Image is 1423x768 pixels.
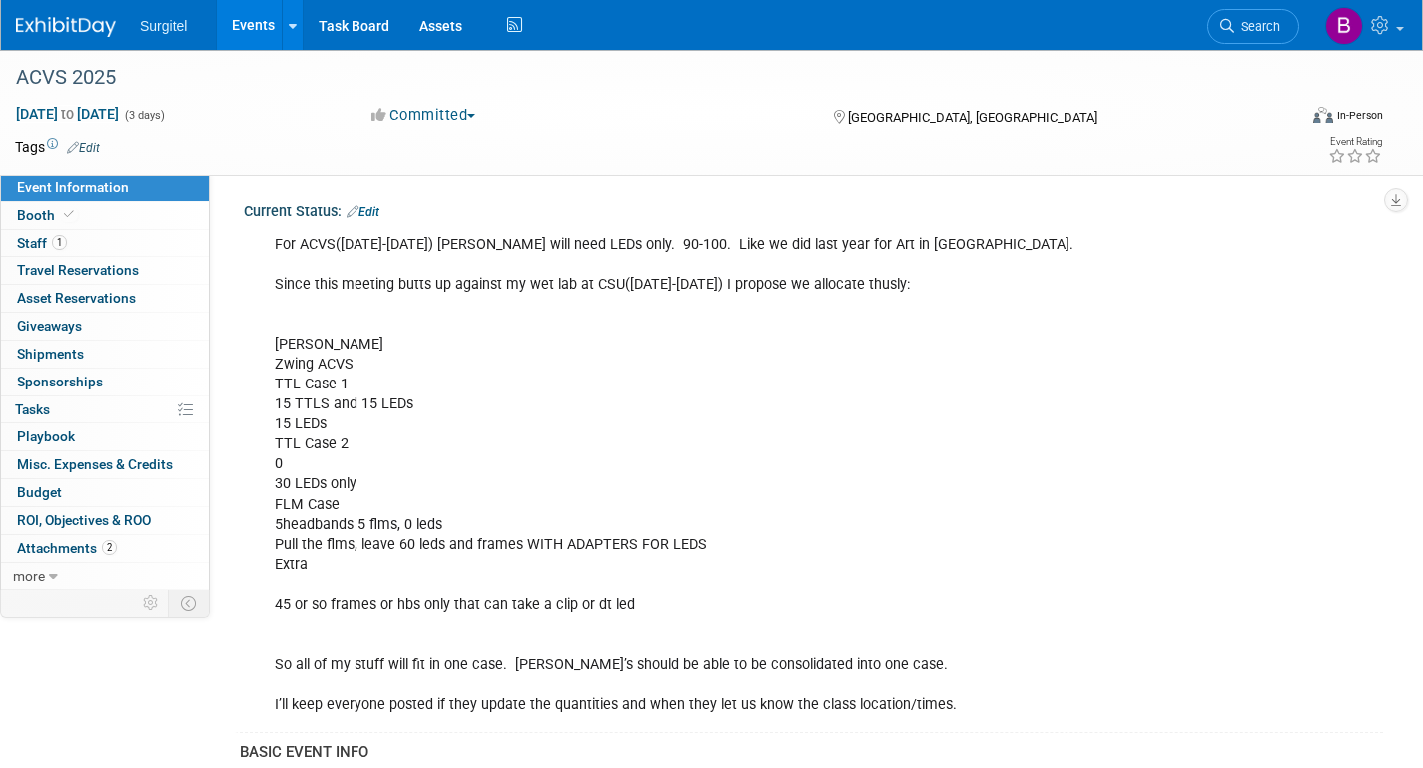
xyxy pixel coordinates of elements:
div: Event Rating [1328,137,1382,147]
a: Budget [1,479,209,506]
img: ExhibitDay [16,17,116,37]
span: Asset Reservations [17,290,136,306]
a: Asset Reservations [1,285,209,312]
a: Sponsorships [1,369,209,395]
a: Travel Reservations [1,257,209,284]
span: Attachments [17,540,117,556]
button: Committed [364,105,483,126]
a: Edit [347,205,379,219]
span: more [13,568,45,584]
span: Surgitel [140,18,187,34]
a: ROI, Objectives & ROO [1,507,209,534]
span: Shipments [17,346,84,362]
a: Playbook [1,423,209,450]
span: Playbook [17,428,75,444]
img: Format-Inperson.png [1313,107,1333,123]
div: BASIC EVENT INFO [240,742,1368,763]
span: Event Information [17,179,129,195]
span: (3 days) [123,109,165,122]
span: 1 [52,235,67,250]
td: Tags [15,137,100,157]
div: For ACVS([DATE]-[DATE]) [PERSON_NAME] will need LEDs only. 90-100. Like we did last year for Art ... [261,225,1162,726]
a: Shipments [1,341,209,368]
a: Giveaways [1,313,209,340]
div: Current Status: [244,196,1383,222]
span: Tasks [15,401,50,417]
span: [DATE] [DATE] [15,105,120,123]
a: Tasks [1,396,209,423]
img: Brent Nowacki [1325,7,1363,45]
a: more [1,563,209,590]
a: Booth [1,202,209,229]
span: Budget [17,484,62,500]
a: Staff1 [1,230,209,257]
div: ACVS 2025 [9,60,1266,96]
td: Toggle Event Tabs [169,590,210,616]
span: Search [1234,19,1280,34]
a: Event Information [1,174,209,201]
a: Attachments2 [1,535,209,562]
span: Booth [17,207,78,223]
span: ROI, Objectives & ROO [17,512,151,528]
div: In-Person [1336,108,1383,123]
span: Staff [17,235,67,251]
a: Misc. Expenses & Credits [1,451,209,478]
span: to [58,106,77,122]
span: Giveaways [17,318,82,334]
a: Search [1207,9,1299,44]
span: Misc. Expenses & Credits [17,456,173,472]
div: Event Format [1180,104,1383,134]
i: Booth reservation complete [64,209,74,220]
td: Personalize Event Tab Strip [134,590,169,616]
span: [GEOGRAPHIC_DATA], [GEOGRAPHIC_DATA] [848,110,1097,125]
span: 2 [102,540,117,555]
span: Sponsorships [17,374,103,389]
span: Travel Reservations [17,262,139,278]
a: Edit [67,141,100,155]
